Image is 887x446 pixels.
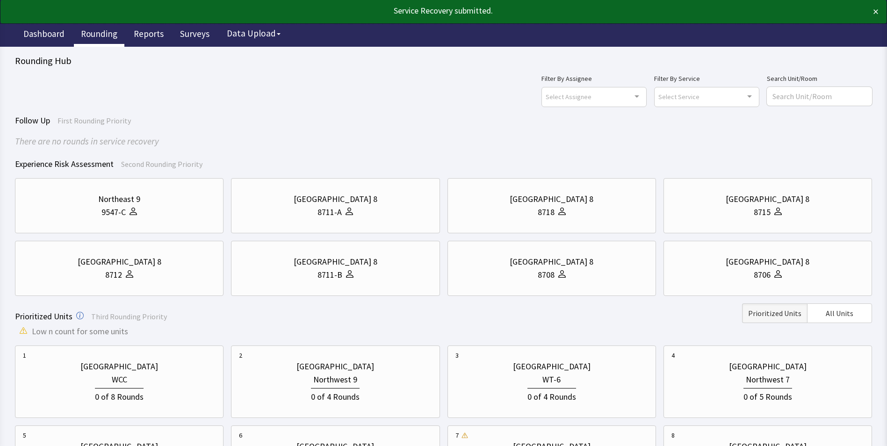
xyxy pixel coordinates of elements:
label: Filter By Assignee [541,73,647,84]
span: Low n count for some units [32,325,128,338]
div: [GEOGRAPHIC_DATA] [729,360,807,373]
button: Data Upload [221,25,286,42]
span: Select Assignee [546,91,591,102]
div: [GEOGRAPHIC_DATA] [80,360,158,373]
div: [GEOGRAPHIC_DATA] 8 [510,193,593,206]
div: [GEOGRAPHIC_DATA] 8 [78,255,161,268]
span: Second Rounding Priority [121,159,202,169]
div: 2 [239,351,242,360]
a: Rounding [74,23,124,47]
div: [GEOGRAPHIC_DATA] [513,360,591,373]
label: Filter By Service [654,73,759,84]
div: [GEOGRAPHIC_DATA] 8 [294,255,377,268]
div: 7 [455,431,459,440]
div: [GEOGRAPHIC_DATA] [296,360,374,373]
div: Rounding Hub [15,54,872,67]
div: 8711-B [317,268,342,281]
div: 9547-C [101,206,126,219]
div: 8708 [538,268,555,281]
div: 8712 [105,268,122,281]
a: Dashboard [16,23,72,47]
div: [GEOGRAPHIC_DATA] 8 [726,255,809,268]
div: 0 of 8 Rounds [95,388,144,403]
div: 5 [23,431,26,440]
div: 6 [239,431,242,440]
label: Search Unit/Room [767,73,872,84]
div: Northwest 7 [746,373,790,386]
div: 8718 [538,206,555,219]
button: All Units [807,303,872,323]
span: First Rounding Priority [58,116,131,125]
div: WT-6 [542,373,561,386]
div: Service Recovery submitted. [8,4,792,17]
span: Select Service [658,91,700,102]
div: [GEOGRAPHIC_DATA] 8 [726,193,809,206]
div: 3 [455,351,459,360]
div: 8711-A [317,206,342,219]
button: Prioritized Units [742,303,807,323]
div: 8715 [754,206,771,219]
div: Northwest 9 [313,373,357,386]
div: 8 [671,431,675,440]
div: Follow Up [15,114,872,127]
div: 8706 [754,268,771,281]
div: 4 [671,351,675,360]
div: Experience Risk Assessment [15,158,872,171]
button: × [873,4,879,19]
div: [GEOGRAPHIC_DATA] 8 [294,193,377,206]
span: Third Rounding Priority [91,312,167,321]
div: 0 of 5 Rounds [743,388,792,403]
div: 1 [23,351,26,360]
div: There are no rounds in service recovery [15,135,872,148]
span: All Units [826,308,853,319]
input: Search Unit/Room [767,87,872,106]
span: Prioritized Units [748,308,801,319]
a: Reports [127,23,171,47]
div: Northeast 9 [98,193,140,206]
div: WCC [112,373,127,386]
a: Surveys [173,23,216,47]
div: [GEOGRAPHIC_DATA] 8 [510,255,593,268]
span: Prioritized Units [15,311,72,322]
div: 0 of 4 Rounds [527,388,576,403]
div: 0 of 4 Rounds [311,388,360,403]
